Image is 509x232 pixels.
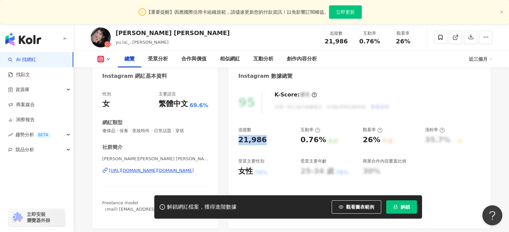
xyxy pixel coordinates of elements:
div: 商業合作內容覆蓋比例 [363,158,406,164]
a: 找貼文 [8,71,30,78]
img: KOL Avatar [91,27,111,47]
div: 總覽 [124,55,135,63]
span: [PERSON_NAME][PERSON_NAME] [PERSON_NAME] | yu.lai_ [102,156,208,162]
div: 社群簡介 [102,144,122,151]
span: 競品分析 [15,142,34,157]
div: 創作內容分析 [287,55,317,63]
button: close [500,10,504,14]
div: 觀看率 [391,30,416,37]
a: 商案媒合 [8,101,35,108]
div: 21,986 [238,135,267,145]
div: Instagram 數據總覽 [238,72,292,80]
div: 互動率 [301,127,320,133]
div: 相似網紅 [220,55,240,63]
a: searchAI 找網紅 [8,56,36,63]
div: 主要語言 [159,91,176,97]
div: 0.76% [301,135,326,145]
span: 立即安裝 瀏覽器外掛 [27,211,50,223]
div: 追蹤數 [238,127,251,133]
div: 受眾主要年齡 [301,158,327,164]
div: 26% [363,135,380,145]
div: 合作與價值 [181,55,206,63]
a: 洞察報告 [8,117,35,123]
span: rise [8,133,13,137]
span: 奢侈品 · 保養 · 美妝時尚 · 日常話題 · 穿搭 [102,128,208,134]
span: 解鎖 [401,204,410,210]
span: 26% [396,38,410,45]
div: 受眾主要性別 [238,158,264,164]
div: Instagram 網紅基本資料 [102,72,167,80]
span: 趨勢分析 [15,127,51,142]
div: 網紅類型 [102,119,122,126]
span: 資源庫 [15,82,29,97]
a: [URL][DOMAIN_NAME][DOMAIN_NAME] [102,168,208,174]
button: 立即更新 [329,5,362,19]
div: K-Score : [274,91,317,98]
button: 解鎖 [386,200,417,214]
div: 受眾分析 [148,55,168,63]
div: 追蹤數 [324,30,349,37]
div: 解鎖網紅檔案，獲得進階數據 [167,204,237,211]
div: [PERSON_NAME] [PERSON_NAME] [116,29,230,37]
img: chrome extension [11,212,24,223]
span: 立即更新 [336,9,355,15]
div: BETA [35,132,51,138]
span: lock [393,205,398,209]
span: 69.6% [190,102,208,109]
span: 觀看圖表範例 [346,204,374,210]
span: 21,986 [325,38,348,45]
div: 女性 [238,166,253,177]
div: 女 [102,99,110,109]
div: 繁體中文 [159,99,188,109]
img: logo [5,33,41,46]
span: yu.lai_, [PERSON_NAME] [116,40,169,45]
div: 互動分析 [253,55,273,63]
div: 近三個月 [469,54,492,64]
a: chrome extension立即安裝 瀏覽器外掛 [9,208,65,226]
div: 互動率 [357,30,383,37]
div: [URL][DOMAIN_NAME][DOMAIN_NAME] [109,168,194,174]
span: 【重要提醒】因應國際信用卡組織規範，請儘速更新您的付款資訊！以免影響訂閱權益。 [146,8,329,16]
div: 性別 [102,91,111,97]
button: 觀看圖表範例 [332,200,381,214]
div: 觀看率 [363,127,383,133]
div: 漲粉率 [425,127,445,133]
span: 0.76% [359,38,380,45]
